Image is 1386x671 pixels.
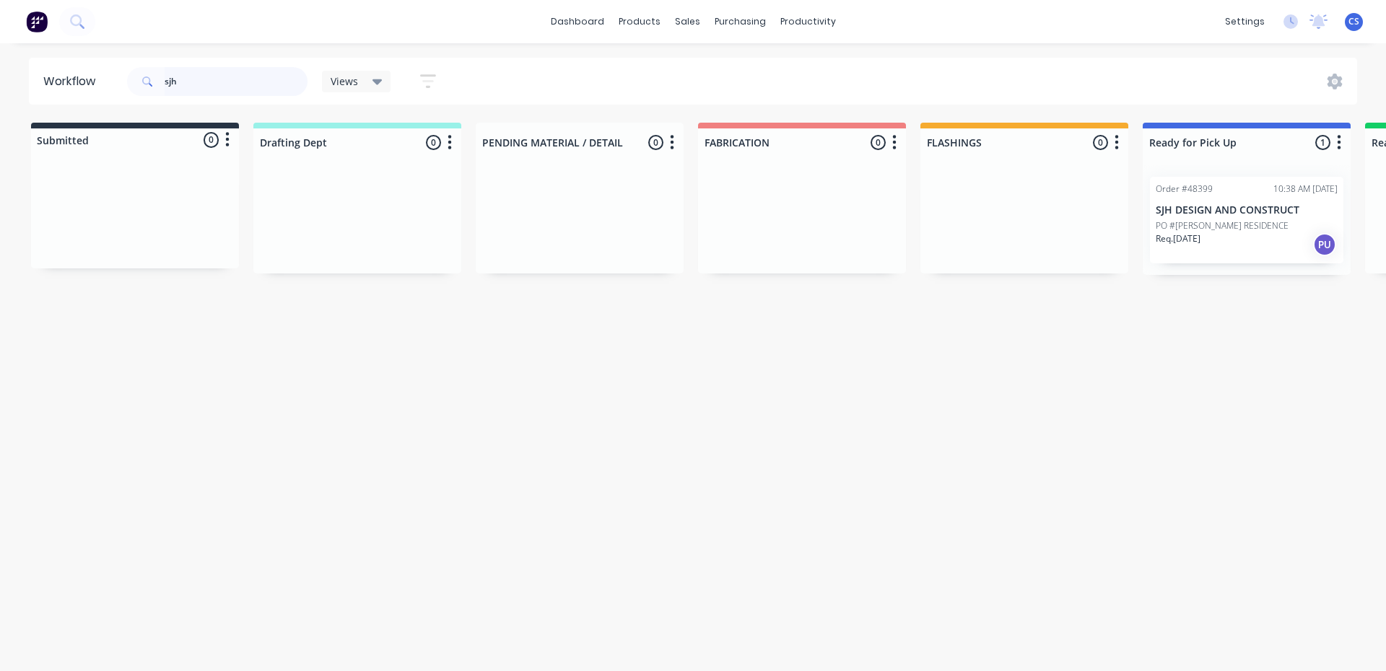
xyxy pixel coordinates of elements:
a: dashboard [544,11,611,32]
img: Factory [26,11,48,32]
div: Order #4839910:38 AM [DATE]SJH DESIGN AND CONSTRUCTPO #[PERSON_NAME] RESIDENCEReq.[DATE]PU [1150,177,1343,263]
span: Views [331,74,358,89]
div: productivity [773,11,843,32]
div: products [611,11,668,32]
div: PU [1313,233,1336,256]
div: settings [1218,11,1272,32]
p: PO #[PERSON_NAME] RESIDENCE [1156,219,1289,232]
div: purchasing [707,11,773,32]
p: Req. [DATE] [1156,232,1200,245]
div: Order #48399 [1156,183,1213,196]
div: Workflow [43,73,103,90]
div: sales [668,11,707,32]
span: CS [1348,15,1359,28]
p: SJH DESIGN AND CONSTRUCT [1156,204,1338,216]
input: Search for orders... [165,67,308,96]
div: 10:38 AM [DATE] [1273,183,1338,196]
